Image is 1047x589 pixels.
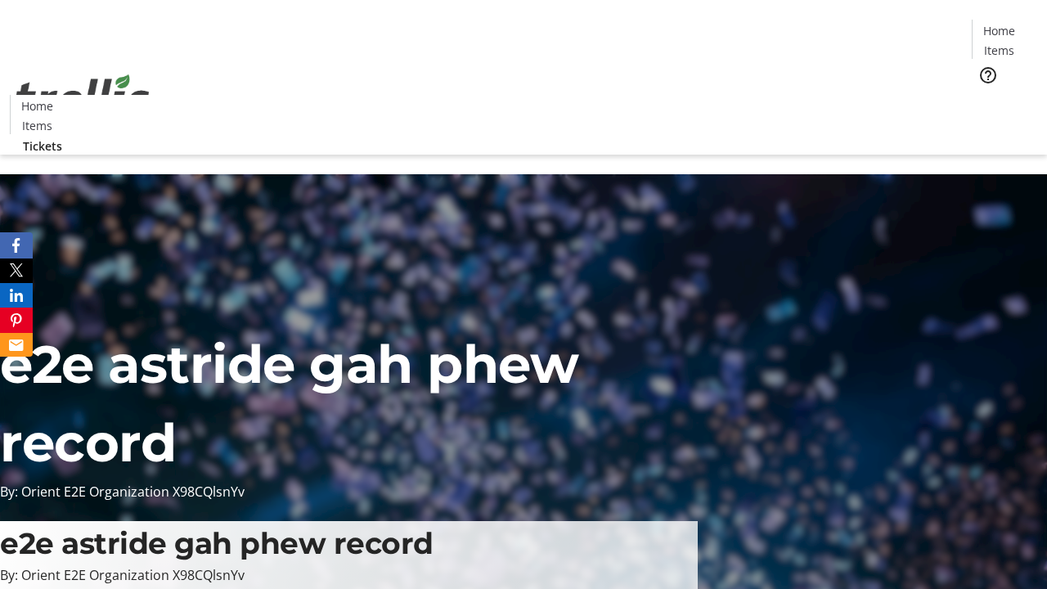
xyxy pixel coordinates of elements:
[972,59,1004,92] button: Help
[11,97,63,115] a: Home
[21,97,53,115] span: Home
[972,95,1037,112] a: Tickets
[983,22,1015,39] span: Home
[10,56,155,138] img: Orient E2E Organization X98CQlsnYv's Logo
[984,42,1014,59] span: Items
[11,117,63,134] a: Items
[973,22,1025,39] a: Home
[22,117,52,134] span: Items
[23,137,62,155] span: Tickets
[985,95,1024,112] span: Tickets
[10,137,75,155] a: Tickets
[973,42,1025,59] a: Items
